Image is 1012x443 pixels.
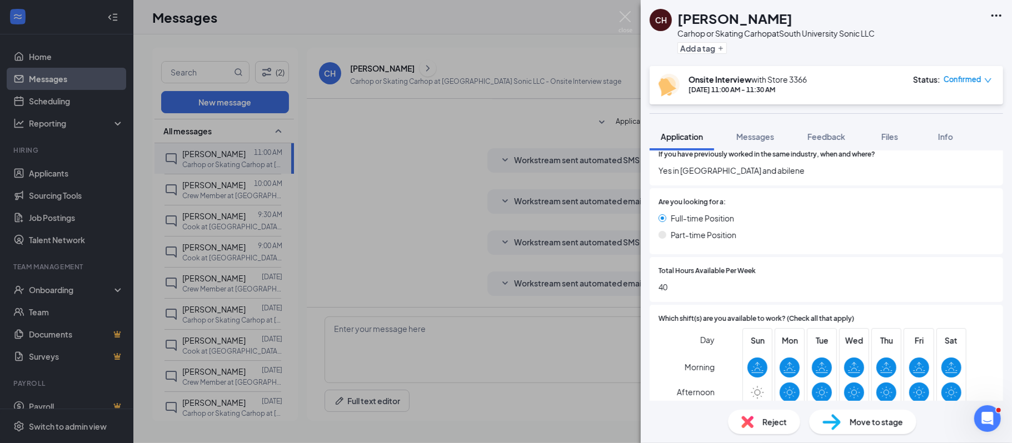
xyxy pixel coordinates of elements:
div: CH [655,14,667,26]
span: Sat [941,334,961,346]
svg: Ellipses [990,9,1003,22]
span: Wed [844,334,864,346]
span: Files [881,132,898,142]
span: Which shift(s) are you available to work? (Check all that apply) [659,314,854,324]
span: Application [661,132,703,142]
div: Status : [913,74,940,85]
span: down [984,77,992,84]
h1: [PERSON_NAME] [677,9,792,28]
span: Thu [876,334,896,346]
span: Morning [685,357,715,377]
span: Info [938,132,953,142]
span: Mon [780,334,800,346]
div: [DATE] 11:00 AM - 11:30 AM [689,85,807,94]
iframe: Intercom live chat [974,405,1001,432]
span: Are you looking for a: [659,197,726,208]
svg: Plus [717,45,724,52]
span: Tue [812,334,832,346]
span: Full-time Position [671,212,734,224]
span: Reject [762,416,787,428]
span: Confirmed [944,74,981,85]
span: Messages [736,132,774,142]
span: 40 [659,281,994,293]
b: Onsite Interview [689,74,751,84]
div: with Store 3366 [689,74,807,85]
span: Afternoon [677,382,715,402]
span: If you have previously worked in the same industry, when and where? [659,149,875,160]
span: Part-time Position [671,229,736,241]
span: Yes in [GEOGRAPHIC_DATA] and abilene [659,164,994,177]
div: Carhop or Skating Carhop at South University Sonic LLC [677,28,875,39]
span: Day [700,334,715,346]
span: Feedback [807,132,845,142]
span: Sun [747,334,767,346]
span: Fri [909,334,929,346]
span: Total Hours Available Per Week [659,266,756,276]
span: Move to stage [850,416,903,428]
button: PlusAdd a tag [677,42,727,54]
